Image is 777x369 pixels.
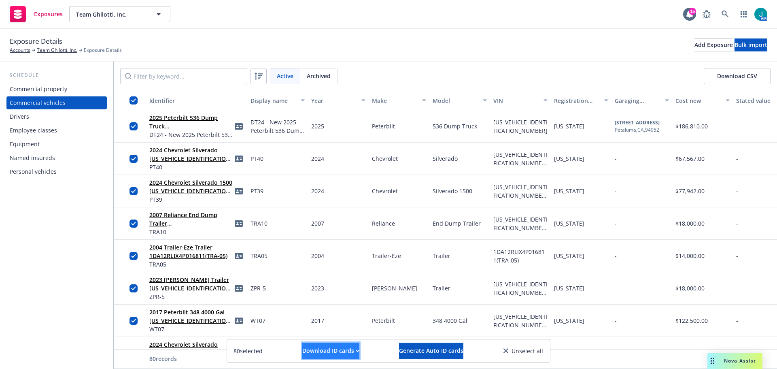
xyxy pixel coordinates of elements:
[311,317,324,324] span: 2017
[69,6,170,22] button: Team Ghilotti, Inc.
[10,151,55,164] div: Named insureds
[10,36,62,47] span: Exposure Details
[149,308,234,325] span: 2017 Peterbilt 348 4000 Gal [US_VEHICLE_IDENTIFICATION_NUMBER](WT-07)
[554,187,584,195] span: [US_STATE]
[149,260,234,269] span: TRA05
[251,252,267,260] span: TRA05
[149,325,234,333] span: WT07
[251,154,263,163] span: PT40
[503,343,543,359] button: Unselect all
[6,138,107,151] a: Equipment
[736,6,752,22] a: Switch app
[149,146,234,163] span: 2024 Chevrolet Silverado [US_VEHICLE_IDENTIFICATION_NUMBER](PT40)
[6,83,107,96] a: Commercial property
[308,91,369,110] button: Year
[735,38,767,51] button: Bulk import
[554,317,584,324] span: [US_STATE]
[615,252,617,260] span: -
[493,280,548,305] span: [US_VEHICLE_IDENTIFICATION_NUMBER](ZPR-5)
[149,113,234,130] span: 2025 Peterbilt 536 Dump Truck [US_VEHICLE_IDENTIFICATION_NUMBER]
[234,122,244,131] span: idCard
[672,91,733,110] button: Cost new
[615,187,617,195] span: -
[234,284,244,293] a: idCard
[704,68,771,84] button: Download CSV
[234,347,263,355] span: 80 selected
[736,155,738,162] span: -
[251,284,266,292] span: ZPR-5
[554,122,584,130] span: [US_STATE]
[372,317,395,324] span: Peterbilt
[6,110,107,123] a: Drivers
[149,178,234,195] span: 2024 Chevrolet Silverado 1500 [US_VEHICLE_IDENTIFICATION_NUMBER](PT39)
[493,215,548,240] span: [US_VEHICLE_IDENTIFICATION_NUMBER](TR-10)
[149,211,233,244] a: 2007 Reliance End Dump Trailer [US_VEHICLE_IDENTIFICATION_NUMBER](TR-10)
[433,284,450,292] span: Trailer
[512,347,543,355] span: Unselect all
[736,122,738,130] span: -
[311,187,324,195] span: 2024
[675,155,705,162] span: $67,567.00
[149,211,234,228] span: 2007 Reliance End Dump Trailer [US_VEHICLE_IDENTIFICATION_NUMBER](TR-10)
[554,96,599,105] div: Registration state
[694,39,733,51] div: Add Exposure
[129,96,138,105] input: Select all
[717,6,733,22] a: Search
[6,96,107,109] a: Commercial vehicles
[615,316,617,325] span: -
[736,187,738,195] span: -
[433,252,450,260] span: Trailer
[694,38,733,51] button: Add Exposure
[372,187,398,195] span: Chevrolet
[234,186,244,196] span: idCard
[302,343,359,359] button: Download ID cards
[311,284,324,292] span: 2023
[675,96,721,105] div: Cost new
[554,155,584,162] span: [US_STATE]
[311,96,357,105] div: Year
[736,252,738,260] span: -
[6,124,107,137] a: Employee classes
[234,316,244,326] a: idCard
[493,313,548,337] span: [US_VEHICLE_IDENTIFICATION_NUMBER](WT-07)
[675,284,705,292] span: $18,000.00
[311,122,324,130] span: 2025
[675,252,705,260] span: $14,000.00
[149,292,234,301] span: ZPR-5
[149,308,233,333] a: 2017 Peterbilt 348 4000 Gal [US_VEHICLE_IDENTIFICATION_NUMBER](WT-07)
[493,96,539,105] div: VIN
[554,284,584,292] span: [US_STATE]
[84,47,122,54] span: Exposure Details
[10,83,67,96] div: Commercial property
[433,122,477,130] span: 536 Dump Truck
[611,91,672,110] button: Garaging address
[76,10,146,19] span: Team Ghilotti, Inc.
[149,163,234,171] span: PT40
[149,355,177,363] span: 80 records
[234,219,244,228] a: idCard
[736,317,738,324] span: -
[149,146,233,171] a: 2024 Chevrolet Silverado [US_VEHICLE_IDENTIFICATION_NUMBER](PT40)
[724,357,756,364] span: Nova Assist
[129,317,138,325] input: Toggle Row Selected
[149,195,234,204] span: PT39
[615,126,660,134] div: Petaluma , CA , 94952
[234,251,244,261] a: idCard
[675,122,708,130] span: $186,810.00
[554,220,584,227] span: [US_STATE]
[615,96,660,105] div: Garaging address
[369,91,429,110] button: Make
[302,343,359,358] div: Download ID cards
[675,187,705,195] span: $77,942.00
[675,317,708,324] span: $122,500.00
[493,248,545,264] span: 1DA12RLIX4P016811(TRA-05)
[251,118,305,135] span: DT24 - New 2025 Peterbilt 536 Dump Truck #2296
[429,91,490,110] button: Model
[615,349,617,357] span: -
[307,72,331,80] span: Archived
